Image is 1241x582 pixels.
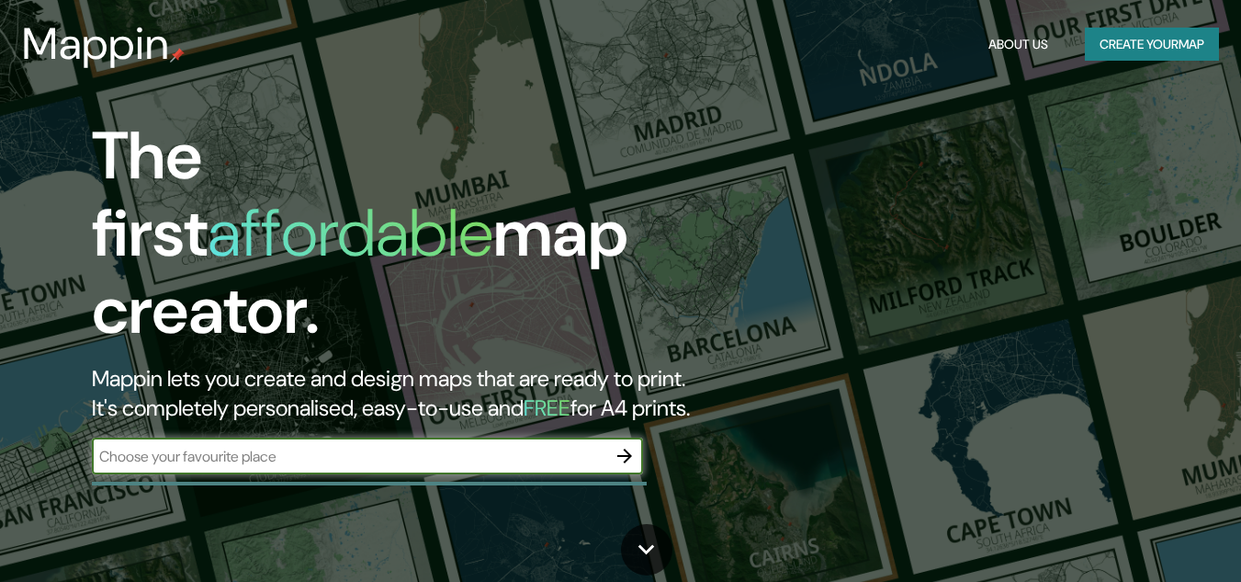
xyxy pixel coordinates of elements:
[92,364,713,423] h2: Mappin lets you create and design maps that are ready to print. It's completely personalised, eas...
[92,118,713,364] h1: The first map creator.
[524,394,570,422] h5: FREE
[1085,28,1219,62] button: Create yourmap
[1077,510,1221,562] iframe: Help widget launcher
[170,48,185,63] img: mappin-pin
[92,446,606,467] input: Choose your favourite place
[22,18,170,70] h3: Mappin
[981,28,1055,62] button: About Us
[208,190,493,276] h1: affordable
